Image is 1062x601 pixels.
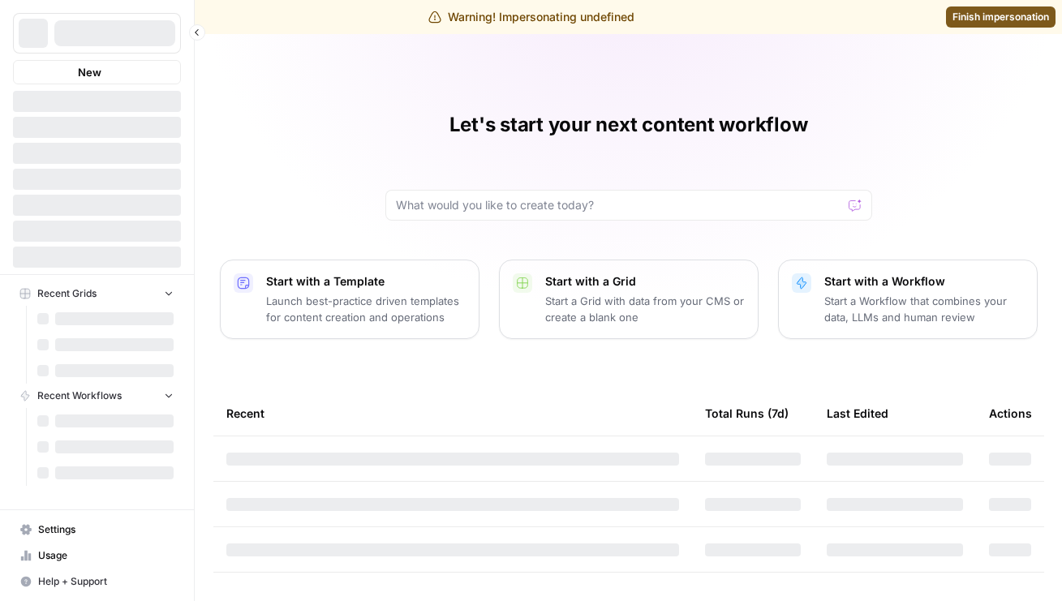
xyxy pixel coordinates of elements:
[266,273,466,290] p: Start with a Template
[545,273,745,290] p: Start with a Grid
[499,260,759,339] button: Start with a GridStart a Grid with data from your CMS or create a blank one
[38,574,174,589] span: Help + Support
[13,281,181,306] button: Recent Grids
[13,569,181,595] button: Help + Support
[824,293,1024,325] p: Start a Workflow that combines your data, LLMs and human review
[13,543,181,569] a: Usage
[946,6,1056,28] a: Finish impersonation
[449,112,808,138] h1: Let's start your next content workflow
[545,293,745,325] p: Start a Grid with data from your CMS or create a blank one
[396,197,842,213] input: What would you like to create today?
[13,517,181,543] a: Settings
[827,391,888,436] div: Last Edited
[266,293,466,325] p: Launch best-practice driven templates for content creation and operations
[778,260,1038,339] button: Start with a WorkflowStart a Workflow that combines your data, LLMs and human review
[824,273,1024,290] p: Start with a Workflow
[78,64,101,80] span: New
[952,10,1049,24] span: Finish impersonation
[428,9,634,25] div: Warning! Impersonating undefined
[37,286,97,301] span: Recent Grids
[226,391,679,436] div: Recent
[13,60,181,84] button: New
[220,260,479,339] button: Start with a TemplateLaunch best-practice driven templates for content creation and operations
[38,522,174,537] span: Settings
[38,548,174,563] span: Usage
[989,391,1032,436] div: Actions
[13,384,181,408] button: Recent Workflows
[705,391,789,436] div: Total Runs (7d)
[37,389,122,403] span: Recent Workflows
